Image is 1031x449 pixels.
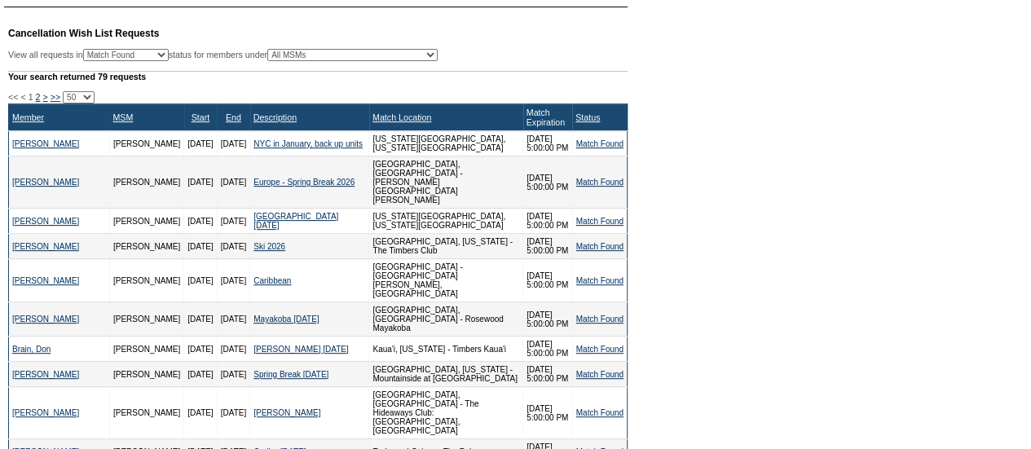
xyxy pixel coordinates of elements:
a: Match Found [576,408,623,417]
a: [PERSON_NAME] [DATE] [253,345,349,354]
a: MSM [112,112,133,122]
a: End [226,112,241,122]
a: 2 [36,92,41,102]
a: Match Found [576,217,623,226]
a: Match Found [576,315,623,324]
a: [PERSON_NAME] [12,178,79,187]
a: Match Found [576,242,623,251]
a: >> [51,92,60,102]
td: [PERSON_NAME] [109,234,183,259]
td: [PERSON_NAME] [109,302,183,337]
a: Europe - Spring Break 2026 [253,178,355,187]
a: Match Found [576,178,623,187]
td: [DATE] 5:00:00 PM [523,362,573,387]
td: [PERSON_NAME] [109,131,183,156]
a: NYC in January, back up units [253,139,363,148]
td: [PERSON_NAME] [109,259,183,302]
span: << [8,92,18,102]
td: [DATE] [217,337,249,362]
a: Ski 2026 [253,242,285,251]
div: View all requests in status for members under [8,49,438,61]
a: [PERSON_NAME] [12,217,79,226]
td: [DATE] [184,234,217,259]
td: [US_STATE][GEOGRAPHIC_DATA], [US_STATE][GEOGRAPHIC_DATA] [369,209,523,234]
td: [PERSON_NAME] [109,387,183,439]
td: [PERSON_NAME] [109,209,183,234]
span: 1 [29,92,33,102]
td: [GEOGRAPHIC_DATA] - [GEOGRAPHIC_DATA][PERSON_NAME], [GEOGRAPHIC_DATA] [369,259,523,302]
a: [PERSON_NAME] [12,139,79,148]
td: [DATE] 5:00:00 PM [523,209,573,234]
a: Match Location [372,112,431,122]
a: [PERSON_NAME] [12,242,79,251]
td: [DATE] [184,302,217,337]
td: Kaua'i, [US_STATE] - Timbers Kaua'i [369,337,523,362]
a: [PERSON_NAME] [12,408,79,417]
td: [DATE] [184,209,217,234]
td: [PERSON_NAME] [109,156,183,209]
td: [PERSON_NAME] [109,337,183,362]
a: Match Found [576,370,623,379]
a: Spring Break [DATE] [253,370,328,379]
td: [DATE] 5:00:00 PM [523,302,573,337]
a: [PERSON_NAME] [12,315,79,324]
td: [DATE] [217,362,249,387]
td: [DATE] [184,362,217,387]
a: [GEOGRAPHIC_DATA] [DATE] [253,212,338,230]
td: [DATE] [217,131,249,156]
td: [GEOGRAPHIC_DATA], [US_STATE] - Mountainside at [GEOGRAPHIC_DATA] [369,362,523,387]
td: [DATE] [217,209,249,234]
td: [DATE] 5:00:00 PM [523,387,573,439]
td: [DATE] [184,259,217,302]
td: [DATE] [217,259,249,302]
td: [DATE] [184,131,217,156]
span: < [20,92,25,102]
td: [US_STATE][GEOGRAPHIC_DATA], [US_STATE][GEOGRAPHIC_DATA] [369,131,523,156]
a: Match Expiration [527,108,565,127]
td: [DATE] 5:00:00 PM [523,259,573,302]
td: [DATE] [184,387,217,439]
td: [DATE] [217,156,249,209]
a: Status [575,112,600,122]
td: [DATE] [217,234,249,259]
td: [DATE] [184,337,217,362]
td: [DATE] 5:00:00 PM [523,234,573,259]
a: [PERSON_NAME] [12,276,79,285]
td: [DATE] [217,302,249,337]
a: Description [253,112,297,122]
div: Your search returned 79 requests [8,71,628,81]
td: [GEOGRAPHIC_DATA], [GEOGRAPHIC_DATA] - The Hideaways Club: [GEOGRAPHIC_DATA], [GEOGRAPHIC_DATA] [369,387,523,439]
td: [DATE] 5:00:00 PM [523,156,573,209]
a: Start [192,112,210,122]
td: [GEOGRAPHIC_DATA], [GEOGRAPHIC_DATA] - Rosewood Mayakoba [369,302,523,337]
td: [GEOGRAPHIC_DATA], [GEOGRAPHIC_DATA] - [PERSON_NAME][GEOGRAPHIC_DATA][PERSON_NAME] [369,156,523,209]
span: Cancellation Wish List Requests [8,28,159,39]
a: Mayakoba [DATE] [253,315,319,324]
a: Caribbean [253,276,291,285]
td: [DATE] 5:00:00 PM [523,337,573,362]
a: Match Found [576,345,623,354]
a: > [42,92,47,102]
td: [PERSON_NAME] [109,362,183,387]
td: [GEOGRAPHIC_DATA], [US_STATE] - The Timbers Club [369,234,523,259]
a: Brain, Don [12,345,51,354]
a: Match Found [576,139,623,148]
a: Match Found [576,276,623,285]
td: [DATE] [217,387,249,439]
a: [PERSON_NAME] [253,408,320,417]
td: [DATE] [184,156,217,209]
td: [DATE] 5:00:00 PM [523,131,573,156]
a: [PERSON_NAME] [12,370,79,379]
a: Member [12,112,44,122]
